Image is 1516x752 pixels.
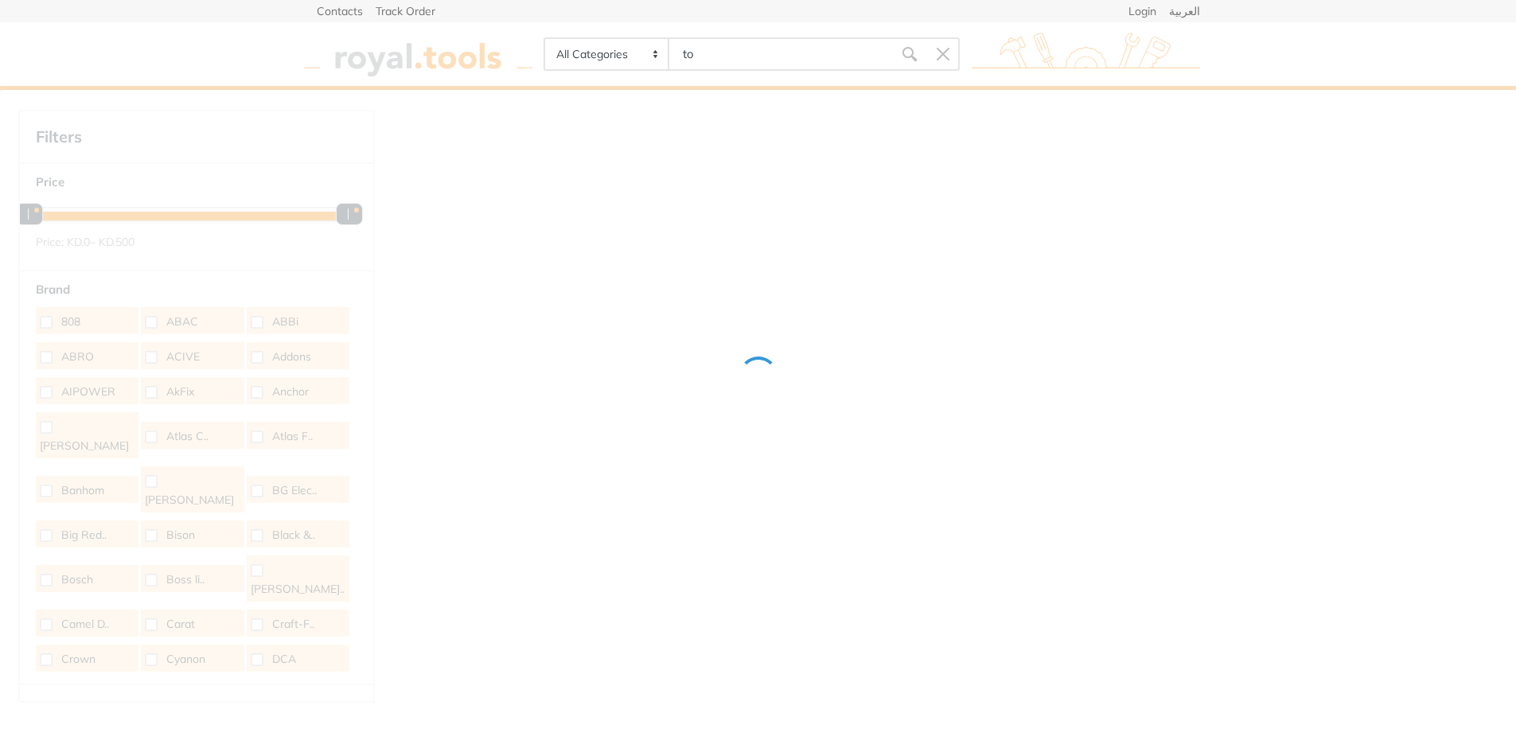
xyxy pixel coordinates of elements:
input: Site search [669,37,892,71]
a: Contacts [317,6,363,17]
a: Track Order [376,6,435,17]
a: Login [1128,6,1156,17]
select: Category [545,39,670,69]
a: العربية [1169,6,1200,17]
